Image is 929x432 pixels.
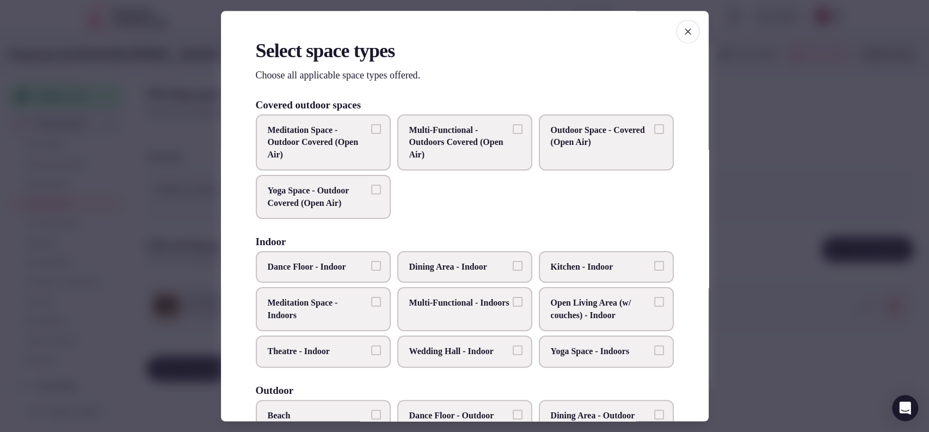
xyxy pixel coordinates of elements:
[654,346,664,356] button: Yoga Space - Indoors
[371,261,381,271] button: Dance Floor - Indoor
[654,410,664,419] button: Dining Area - Outdoor
[513,297,522,307] button: Multi-Functional - Indoors
[268,410,368,422] span: Beach
[551,346,651,358] span: Yoga Space - Indoors
[409,410,509,422] span: Dance Floor - Outdoor
[513,346,522,356] button: Wedding Hall - Indoor
[513,261,522,271] button: Dining Area - Indoor
[513,410,522,419] button: Dance Floor - Outdoor
[654,297,664,307] button: Open Living Area (w/ couches) - Indoor
[256,385,294,396] h3: Outdoor
[371,410,381,419] button: Beach
[409,346,509,358] span: Wedding Hall - Indoor
[371,297,381,307] button: Meditation Space - Indoors
[371,346,381,356] button: Theatre - Indoor
[268,346,368,358] span: Theatre - Indoor
[256,69,674,82] p: Choose all applicable space types offered.
[256,100,361,110] h3: Covered outdoor spaces
[409,124,509,161] span: Multi-Functional - Outdoors Covered (Open Air)
[268,124,368,161] span: Meditation Space - Outdoor Covered (Open Air)
[268,261,368,273] span: Dance Floor - Indoor
[256,37,674,64] h2: Select space types
[654,124,664,134] button: Outdoor Space - Covered (Open Air)
[551,297,651,322] span: Open Living Area (w/ couches) - Indoor
[268,297,368,322] span: Meditation Space - Indoors
[654,261,664,271] button: Kitchen - Indoor
[409,297,509,309] span: Multi-Functional - Indoors
[551,124,651,149] span: Outdoor Space - Covered (Open Air)
[551,410,651,422] span: Dining Area - Outdoor
[513,124,522,134] button: Multi-Functional - Outdoors Covered (Open Air)
[256,236,286,247] h3: Indoor
[409,261,509,273] span: Dining Area - Indoor
[371,185,381,195] button: Yoga Space - Outdoor Covered (Open Air)
[371,124,381,134] button: Meditation Space - Outdoor Covered (Open Air)
[551,261,651,273] span: Kitchen - Indoor
[268,185,368,210] span: Yoga Space - Outdoor Covered (Open Air)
